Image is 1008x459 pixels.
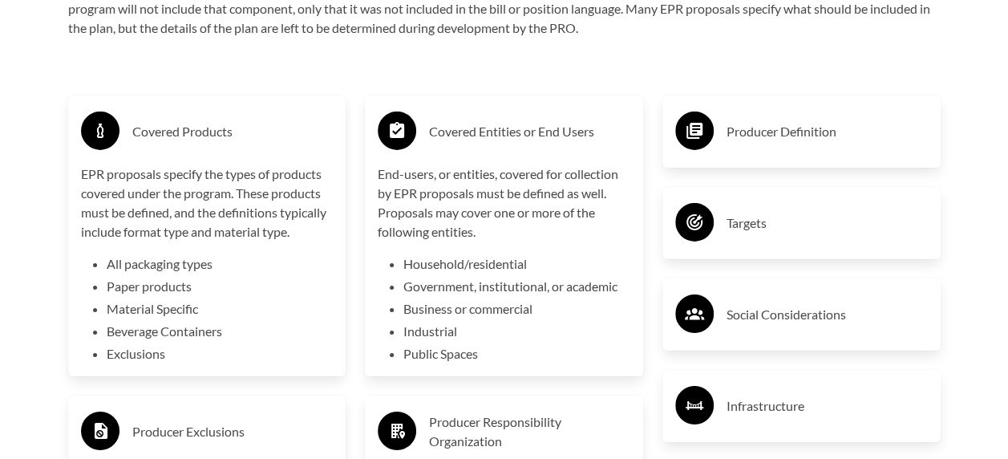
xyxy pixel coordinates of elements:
[403,254,630,274] li: Household/residential
[132,419,334,445] h3: Producer Exclusions
[107,322,334,341] li: Beverage Containers
[132,119,334,144] h3: Covered Products
[403,299,630,319] li: Business or commercial
[107,254,334,274] li: All packaging types
[403,277,630,296] li: Government, institutional, or academic
[403,344,630,364] li: Public Spaces
[727,119,928,144] h3: Producer Definition
[107,299,334,319] li: Material Specific
[107,277,334,296] li: Paper products
[429,119,630,144] h3: Covered Entities or End Users
[727,302,928,327] h3: Social Considerations
[429,412,630,451] h3: Producer Responsibility Organization
[403,322,630,341] li: Industrial
[107,344,334,364] li: Exclusions
[378,165,630,242] p: End-users, or entities, covered for collection by EPR proposals must be defined as well. Proposal...
[81,165,334,242] p: EPR proposals specify the types of products covered under the program. These products must be def...
[727,210,928,236] h3: Targets
[727,393,928,419] h3: Infrastructure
